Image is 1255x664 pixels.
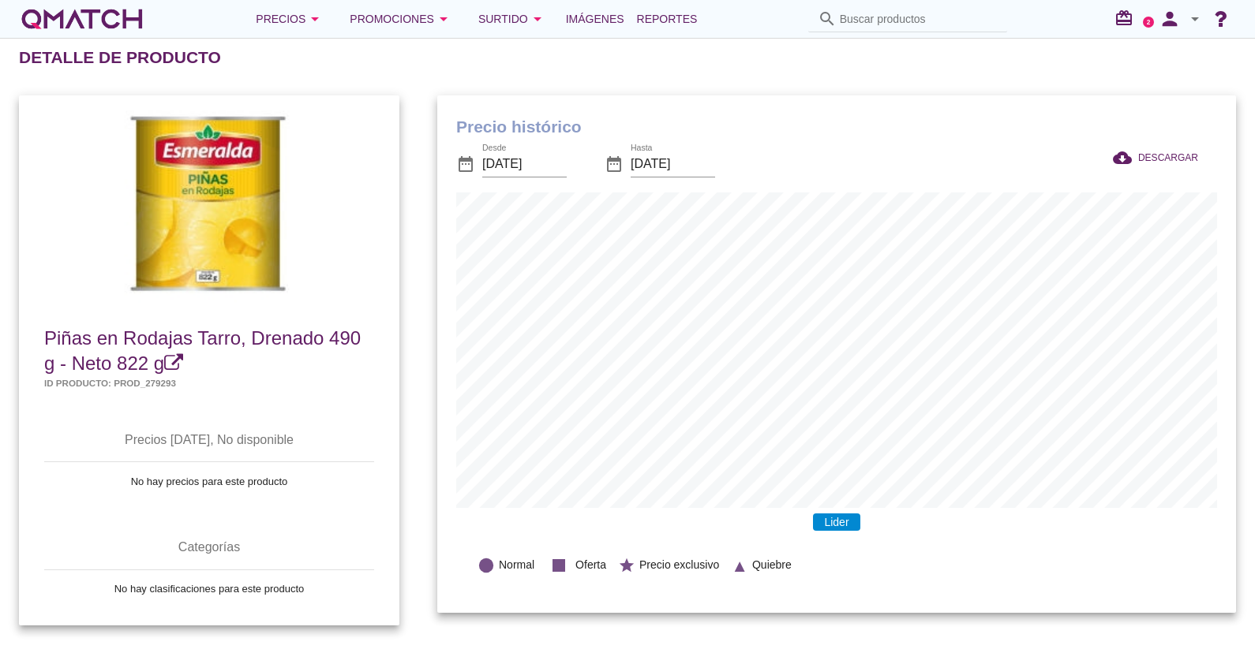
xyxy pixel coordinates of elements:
[44,525,374,569] th: Categorías
[19,3,145,35] a: white-qmatch-logo
[566,9,624,28] span: Imágenes
[482,151,567,177] input: Desde
[350,9,453,28] div: Promociones
[546,553,571,578] i: stop
[575,557,606,573] span: Oferta
[337,3,466,35] button: Promociones
[1115,9,1140,28] i: redeem
[44,570,374,608] td: No hay clasificaciones para este producto
[618,557,635,574] i: star
[631,3,704,35] a: Reportes
[631,151,715,177] input: Hasta
[44,462,374,500] td: No hay precios para este producto
[639,557,719,573] span: Precio exclusivo
[456,155,475,173] i: date_range
[605,155,624,173] i: date_range
[637,9,698,28] span: Reportes
[528,9,547,28] i: arrow_drop_down
[44,418,374,462] th: Precios [DATE], No disponible
[434,9,453,28] i: arrow_drop_down
[243,3,337,35] button: Precios
[1138,151,1198,165] span: DESCARGAR
[478,557,495,574] i: lens
[813,513,860,531] span: Lider
[560,3,631,35] a: Imágenes
[1186,9,1204,28] i: arrow_drop_down
[456,114,1217,140] h1: Precio histórico
[1147,18,1151,25] text: 2
[1154,8,1186,30] i: person
[19,45,221,70] h2: Detalle de producto
[44,327,361,374] span: Piñas en Rodajas Tarro, Drenado 490 g - Neto 822 g
[44,376,374,390] h5: Id producto: PROD_279293
[256,9,324,28] div: Precios
[305,9,324,28] i: arrow_drop_down
[1100,144,1211,172] button: DESCARGAR
[818,9,837,28] i: search
[1113,148,1138,167] i: cloud_download
[731,554,748,572] i: ▲
[1143,17,1154,28] a: 2
[466,3,560,35] button: Surtido
[478,9,547,28] div: Surtido
[752,557,792,573] span: Quiebre
[499,557,534,573] span: Normal
[840,6,998,32] input: Buscar productos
